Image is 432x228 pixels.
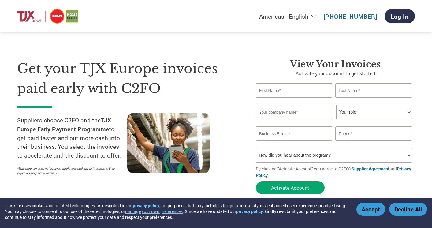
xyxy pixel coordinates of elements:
button: Activate Account [256,181,325,194]
div: Invalid first name or first name is too long [256,98,332,102]
div: Invalid last name or last name is too long [335,98,412,102]
p: Activate your account to get started [256,70,415,77]
a: [PHONE_NUMBER] [324,13,377,20]
input: Your company name* [256,105,333,119]
input: Last Name* [335,83,412,98]
strong: TJX Europe Early Payment Programme [17,116,111,133]
img: supply chain worker [127,113,210,173]
button: Decline All [389,203,427,216]
a: privacy policy [133,203,159,208]
input: First Name* [256,83,332,98]
h3: View your invoices [256,59,415,70]
p: By clicking "Activate Account" you agree to C2FO's and [256,166,415,178]
h1: Get your TJX Europe invoices paid early with C2FO [17,59,237,98]
input: Phone* [335,126,412,141]
a: privacy policy [236,208,263,214]
div: This site uses cookies and related technologies, as described in our , for purposes that may incl... [5,203,348,220]
div: Invalid company name or company name is too long [256,120,412,124]
button: manage your own preferences [125,208,183,214]
a: Privacy Policy [256,166,411,178]
div: Inavlid Phone Number [335,141,412,145]
p: Suppliers choose C2FO and the to get paid faster and put more cash into their business. You selec... [17,116,127,160]
select: Title/Role [336,105,412,119]
img: TJX Europe [17,8,78,25]
a: Supplier Agreement [352,166,389,172]
input: Invalid Email format [256,126,332,141]
div: Inavlid Email Address [256,141,332,145]
p: *This program does not apply to employees seeking early access to their paychecks or payroll adva... [17,166,121,175]
a: Log In [385,9,415,23]
button: Accept [356,203,385,216]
